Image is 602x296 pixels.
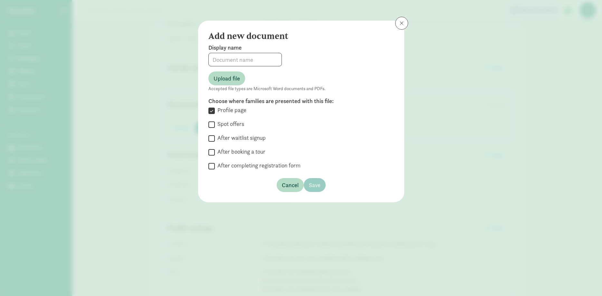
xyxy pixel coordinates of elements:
[215,162,301,169] label: After completing registration form
[214,74,240,83] span: Upload file
[215,148,265,156] label: After booking a tour
[282,181,299,189] span: Cancel
[277,178,304,192] button: Cancel
[309,181,320,189] span: Save
[215,134,266,142] label: After waitlist signup
[208,72,245,85] button: Upload file
[215,120,244,128] label: Spot offers
[570,265,602,296] iframe: Chat Widget
[209,53,282,66] input: Document name
[208,44,394,52] label: Display name
[304,178,326,192] button: Save
[215,106,246,114] label: Profile page
[208,97,394,105] label: Choose where families are presented with this file:
[208,31,389,41] h4: Add new document
[208,85,394,92] div: Accepted file types are Microsoft Word documents and PDFs.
